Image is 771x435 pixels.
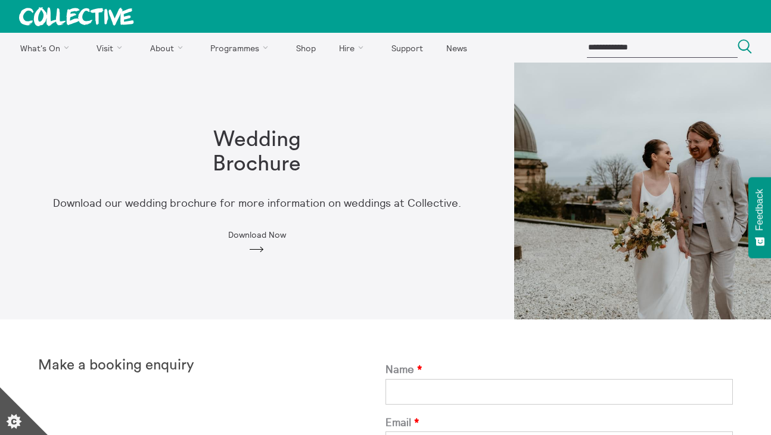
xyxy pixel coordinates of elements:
[436,33,477,63] a: News
[514,63,771,319] img: Modern art shoot Claire Fleck 10
[228,230,286,240] span: Download Now
[139,33,198,63] a: About
[329,33,379,63] a: Hire
[285,33,326,63] a: Shop
[754,189,765,231] span: Feedback
[381,33,433,63] a: Support
[385,417,733,429] label: Email
[200,33,284,63] a: Programmes
[385,363,733,376] label: Name
[38,358,194,372] strong: Make a booking enquiry
[748,177,771,258] button: Feedback - Show survey
[86,33,138,63] a: Visit
[181,128,333,177] h1: Wedding Brochure
[10,33,84,63] a: What's On
[53,197,461,210] p: Download our wedding brochure for more information on weddings at Collective.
